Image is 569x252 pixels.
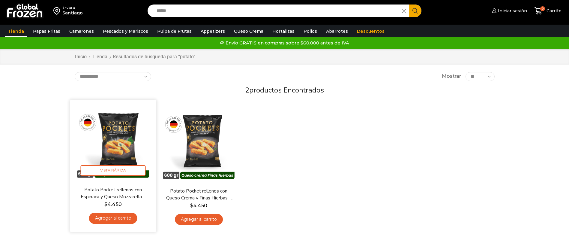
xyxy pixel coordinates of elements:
[75,53,195,60] nav: Breadcrumb
[92,53,108,60] a: Tienda
[323,26,351,37] a: Abarrotes
[30,26,63,37] a: Papas Fritas
[66,26,97,37] a: Camarones
[354,26,388,37] a: Descuentos
[496,8,527,14] span: Iniciar sesión
[249,85,324,95] span: productos encontrados
[62,6,83,10] div: Enviar a
[190,203,207,208] bdi: 4.450
[78,187,148,201] a: Potato Pocket rellenos con Espinaca y Queso Mozzarella – Caja 8.4 kg
[62,10,83,16] div: Santiago
[104,202,107,207] span: $
[80,165,145,176] span: Vista Rápida
[5,26,27,37] a: Tienda
[100,26,151,37] a: Pescados y Mariscos
[245,85,249,95] span: 2
[75,72,151,81] select: Pedido de la tienda
[409,5,421,17] button: Search button
[104,202,121,207] bdi: 4.450
[301,26,320,37] a: Pollos
[198,26,228,37] a: Appetizers
[75,53,87,60] a: Inicio
[53,6,62,16] img: address-field-icon.svg
[231,26,266,37] a: Queso Crema
[545,8,562,14] span: Carrito
[269,26,298,37] a: Hortalizas
[490,5,527,17] a: Iniciar sesión
[540,6,545,11] span: 0
[533,4,563,18] a: 0 Carrito
[113,54,195,59] h1: Resultados de búsqueda para “potato”
[164,188,233,202] a: Potato Pocket rellenos con Queso Crema y Finas Hierbas – Caja 8.4 kg
[154,26,195,37] a: Pulpa de Frutas
[175,214,223,225] a: Agregar al carrito: “Potato Pocket rellenos con Queso Crema y Finas Hierbas - Caja 8.4 kg”
[89,213,137,224] a: Agregar al carrito: “Potato Pocket rellenos con Espinaca y Queso Mozzarella - Caja 8.4 kg”
[442,73,461,80] span: Mostrar
[190,203,193,208] span: $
